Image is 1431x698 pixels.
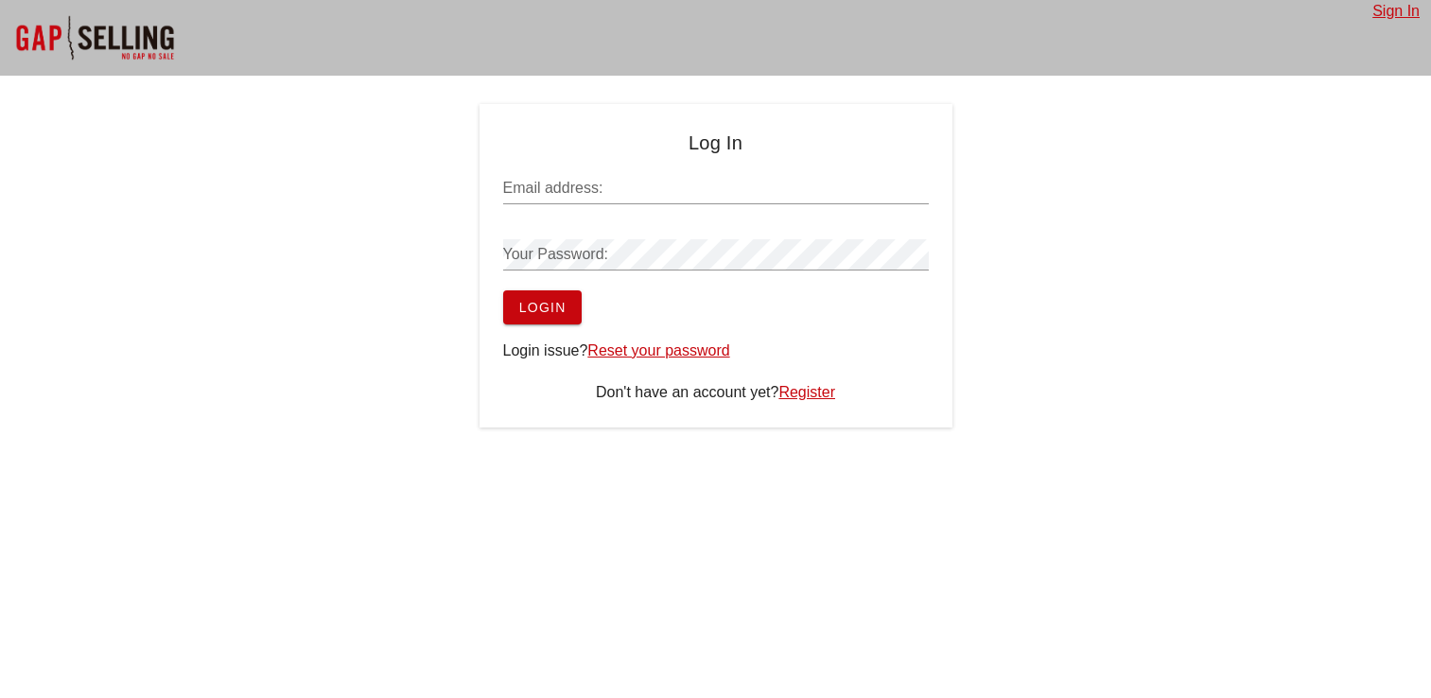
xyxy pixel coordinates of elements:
h4: Log In [503,128,929,158]
div: Don't have an account yet? [503,381,929,404]
a: Reset your password [587,342,729,358]
a: Register [778,384,835,400]
div: Login issue? [503,340,929,362]
a: Sign In [1372,3,1420,19]
span: Login [518,300,567,315]
button: Login [503,290,582,324]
